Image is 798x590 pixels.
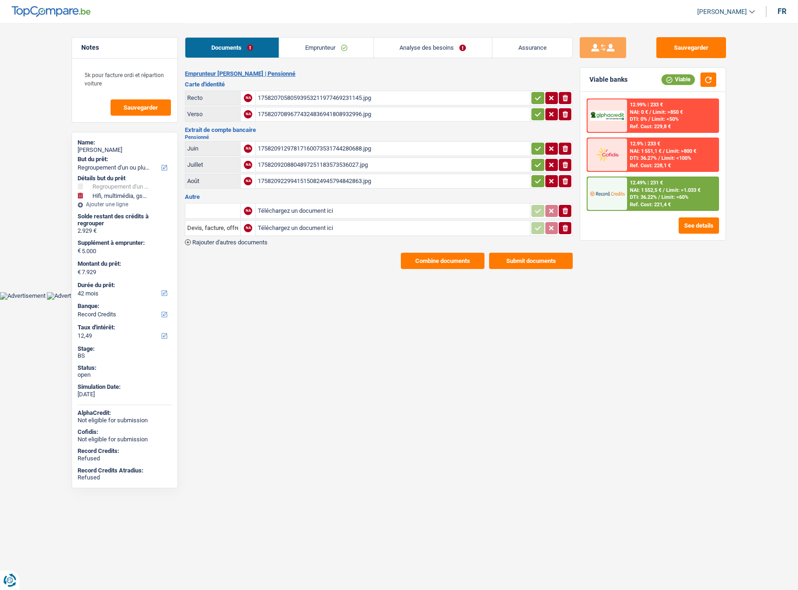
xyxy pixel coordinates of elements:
h3: Carte d'identité [185,81,573,87]
span: Rajouter d'autres documents [192,239,268,245]
div: Ref. Cost: 221,4 € [630,202,671,208]
span: Limit: <100% [661,155,691,161]
img: Record Credits [590,185,624,202]
div: Ajouter une ligne [78,201,172,208]
a: Emprunteur [279,38,373,58]
a: Documents [185,38,279,58]
div: NA [244,207,252,215]
span: € [78,269,81,276]
h2: Emprunteur [PERSON_NAME] | Pensionné [185,70,573,78]
button: Submit documents [489,253,573,269]
div: fr [778,7,786,16]
span: / [663,187,665,193]
div: Juin [187,145,238,152]
div: Ref. Cost: 228,1 € [630,163,671,169]
div: 17582092299415150824945794842863.jpg [258,174,528,188]
img: TopCompare Logo [12,6,91,17]
div: 1758209208804897251183573536027.jpg [258,158,528,172]
span: Sauvegarder [124,105,158,111]
label: Supplément à emprunter: [78,239,170,247]
img: Advertisement [47,292,92,300]
span: NAI: 1 552,5 € [630,187,661,193]
div: NA [244,94,252,102]
div: Recto [187,94,238,101]
label: But du prêt: [78,156,170,163]
div: Juillet [187,161,238,168]
div: AlphaCredit: [78,409,172,417]
a: Assurance [492,38,572,58]
label: Montant du prêt: [78,260,170,268]
div: Cofidis: [78,428,172,436]
div: Verso [187,111,238,118]
span: Limit: >800 € [666,148,696,154]
div: 12.49% | 231 € [630,180,663,186]
div: Solde restant des crédits à regrouper [78,213,172,227]
h5: Notes [81,44,168,52]
button: See details [679,217,719,234]
button: Sauvegarder [111,99,171,116]
div: Viable banks [589,76,628,84]
span: Limit: <60% [661,194,688,200]
span: / [649,109,651,115]
div: NA [244,144,252,153]
button: Combine documents [401,253,484,269]
a: [PERSON_NAME] [690,4,755,20]
div: 17582070580593953211977469231145.jpg [258,91,528,105]
button: Rajouter d'autres documents [185,239,268,245]
img: AlphaCredit [590,111,624,121]
div: Ref. Cost: 229,8 € [630,124,671,130]
div: 12.9% | 233 € [630,141,660,147]
div: NA [244,161,252,169]
div: [PERSON_NAME] [78,146,172,154]
span: [PERSON_NAME] [697,8,747,16]
div: NA [244,177,252,185]
span: NAI: 1 551,1 € [630,148,661,154]
div: [DATE] [78,391,172,398]
div: Simulation Date: [78,383,172,391]
span: DTI: 36.22% [630,194,657,200]
div: BS [78,352,172,360]
div: Viable [661,74,695,85]
div: NA [244,110,252,118]
h3: Autre [185,194,573,200]
div: Not eligible for submission [78,417,172,424]
button: Sauvegarder [656,37,726,58]
h3: Extrait de compte bancaire [185,127,573,133]
span: NAI: 0 € [630,109,648,115]
div: 12.99% | 233 € [630,102,663,108]
div: Refused [78,474,172,481]
img: Cofidis [590,146,624,163]
span: / [658,194,660,200]
div: Août [187,177,238,184]
span: DTI: 0% [630,116,647,122]
span: Limit: >1.033 € [666,187,700,193]
span: / [663,148,665,154]
span: € [78,247,81,255]
div: Name: [78,139,172,146]
div: Not eligible for submission [78,436,172,443]
label: Taux d'intérêt: [78,324,170,331]
div: Record Credits: [78,447,172,455]
span: DTI: 36.27% [630,155,657,161]
div: open [78,371,172,379]
span: Limit: <50% [652,116,679,122]
span: Limit: >850 € [653,109,683,115]
h2: Pensionné [185,135,573,140]
label: Banque: [78,302,170,310]
span: / [648,116,650,122]
div: 17582070896774324836941808932996.jpg [258,107,528,121]
div: 17582091297817160073531744280688.jpg [258,142,528,156]
div: Refused [78,455,172,462]
div: Stage: [78,345,172,353]
span: / [658,155,660,161]
div: Status: [78,364,172,372]
div: Record Credits Atradius: [78,467,172,474]
label: Durée du prêt: [78,282,170,289]
div: 2.929 € [78,227,172,235]
div: NA [244,224,252,232]
a: Analyse des besoins [374,38,492,58]
div: Détails but du prêt [78,175,172,182]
